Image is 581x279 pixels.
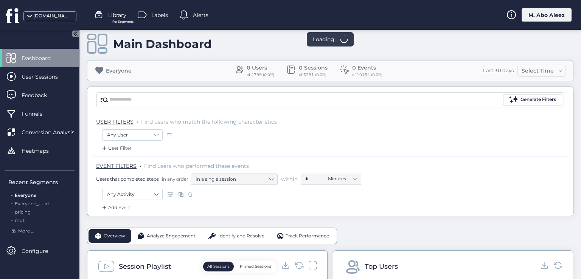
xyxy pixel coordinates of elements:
[101,204,131,211] div: Add Event
[218,232,264,240] span: Identify and Resolve
[203,262,234,271] button: All Sessions
[119,261,171,272] div: Session Playlist
[144,163,249,169] span: Find users who performed these events
[137,117,138,124] span: .
[196,174,273,185] nz-select-item: In a single session
[22,147,60,155] span: Heatmaps
[96,118,134,125] span: USER FILTERS
[113,37,212,51] div: Main Dashboard
[141,118,277,125] span: Find users who match the following characteristics
[22,128,86,136] span: Conversion Analysis
[11,191,12,198] span: .
[18,228,34,235] span: More ...
[108,11,126,19] span: Library
[365,261,398,272] div: Top Users
[101,144,132,152] div: User Filter
[96,163,137,169] span: EVENT FILTERS
[160,176,188,182] span: in any order
[286,232,329,240] span: Track Performance
[11,208,12,215] span: .
[151,11,168,19] span: Labels
[107,189,158,200] nz-select-item: Any Activity
[112,19,134,24] span: For Segments
[15,209,31,215] span: pricing
[11,199,12,206] span: .
[22,247,59,255] span: Configure
[522,8,572,22] div: M. Abo Aleez
[236,262,275,271] button: Pinned Sessions
[104,232,125,240] span: Overview
[11,216,12,223] span: .
[15,217,25,223] span: mut
[15,201,49,206] span: Everyone_uuid
[503,94,562,105] button: Generate Filters
[313,35,334,43] span: Loading
[22,54,62,62] span: Dashboard
[107,129,158,141] nz-select-item: Any User
[22,73,69,81] span: User Sessions
[22,110,54,118] span: Funnels
[33,12,71,20] div: [DOMAIN_NAME]
[193,11,208,19] span: Alerts
[96,176,159,182] span: Users that completed steps
[328,173,357,184] nz-select-item: Minutes
[147,232,196,240] span: Analyze Engagement
[8,178,75,186] div: Recent Segments
[22,91,58,99] span: Feedback
[520,96,556,103] div: Generate Filters
[281,175,298,183] span: within
[15,192,36,198] span: Everyone
[140,161,141,169] span: .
